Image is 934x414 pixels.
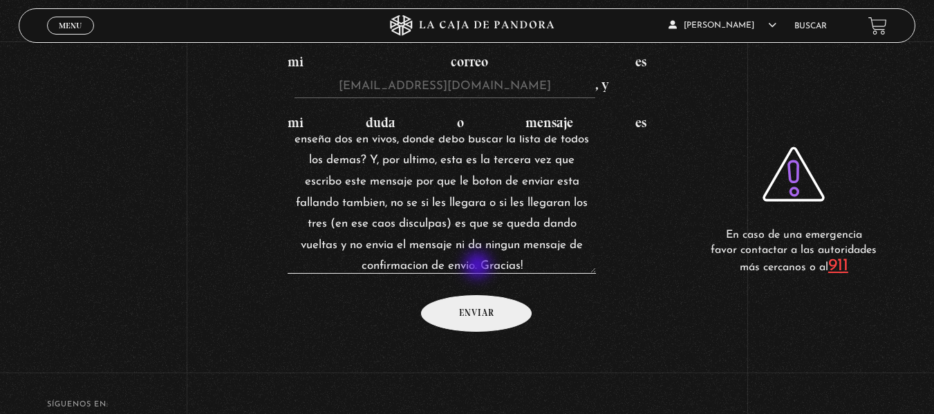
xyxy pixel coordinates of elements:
[794,22,827,30] a: Buscar
[54,33,86,43] span: Cerrar
[669,21,776,30] span: [PERSON_NAME]
[288,114,646,277] label: mi duda o mensaje es
[711,227,877,275] p: En caso de una emergencia favor contactar a las autoridades más cercanos o al
[288,135,596,274] textarea: mi duda o mensaje es
[828,257,848,274] a: 911
[421,295,532,332] input: Enviar
[47,401,888,408] h4: SÍguenos en:
[59,21,82,30] span: Menu
[288,53,646,93] label: mi correo es , y
[295,76,595,98] input: mi correo es, y
[868,16,887,35] a: View your shopping cart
